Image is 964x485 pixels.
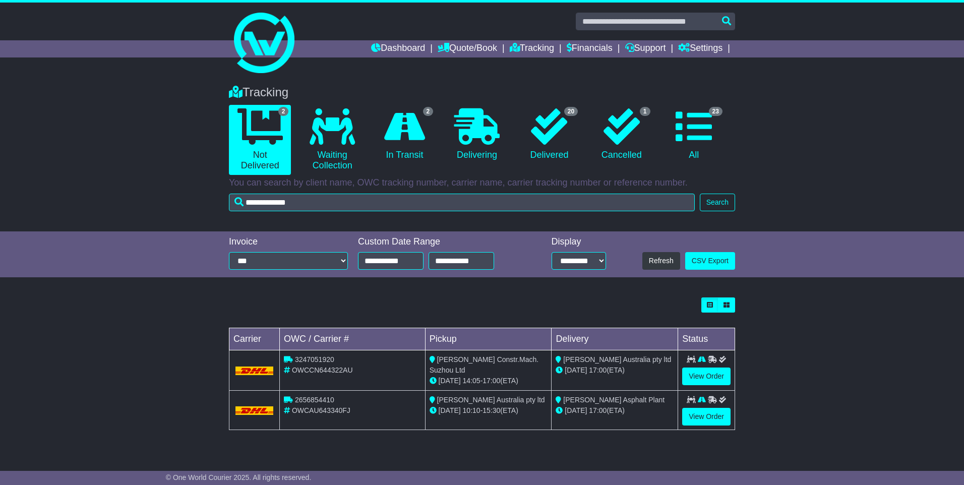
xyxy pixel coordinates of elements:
span: [PERSON_NAME] Constr.Mach. Suzhou Ltd [430,355,538,374]
td: Pickup [425,328,552,350]
div: Tracking [224,85,740,100]
a: Quote/Book [438,40,497,57]
span: [PERSON_NAME] Australia pty ltd [437,396,545,404]
span: [PERSON_NAME] Asphalt Plant [563,396,665,404]
a: Support [625,40,666,57]
span: 1 [640,107,650,116]
span: OWCAU643340FJ [292,406,350,414]
div: - (ETA) [430,376,548,386]
span: © One World Courier 2025. All rights reserved. [166,473,312,481]
span: [DATE] [565,366,587,374]
td: Status [678,328,735,350]
a: Financials [567,40,613,57]
span: [DATE] [439,406,461,414]
span: OWCCN644322AU [292,366,353,374]
a: 1 Cancelled [590,105,652,164]
td: Delivery [552,328,678,350]
span: 20 [564,107,578,116]
a: 2 In Transit [374,105,436,164]
a: 2 Not Delivered [229,105,291,175]
a: Delivering [446,105,508,164]
span: 2 [423,107,434,116]
span: 2 [278,107,289,116]
span: [PERSON_NAME] Australia pty ltd [563,355,671,363]
span: 14:05 [463,377,480,385]
a: 20 Delivered [518,105,580,164]
span: 15:30 [483,406,500,414]
a: View Order [682,368,731,385]
span: 17:00 [589,366,607,374]
span: 17:00 [483,377,500,385]
a: Settings [678,40,722,57]
p: You can search by client name, OWC tracking number, carrier name, carrier tracking number or refe... [229,177,735,189]
span: 10:10 [463,406,480,414]
div: (ETA) [556,405,674,416]
a: Dashboard [371,40,425,57]
span: 23 [709,107,722,116]
span: [DATE] [565,406,587,414]
button: Refresh [642,252,680,270]
div: (ETA) [556,365,674,376]
td: OWC / Carrier # [280,328,426,350]
div: Custom Date Range [358,236,520,248]
span: 3247051920 [295,355,334,363]
img: DHL.png [235,406,273,414]
div: Display [552,236,606,248]
div: Invoice [229,236,348,248]
img: DHL.png [235,367,273,375]
span: 17:00 [589,406,607,414]
span: 2656854410 [295,396,334,404]
a: CSV Export [685,252,735,270]
button: Search [700,194,735,211]
span: [DATE] [439,377,461,385]
a: View Order [682,408,731,426]
a: Waiting Collection [301,105,363,175]
a: 23 All [663,105,725,164]
div: - (ETA) [430,405,548,416]
a: Tracking [510,40,554,57]
td: Carrier [229,328,280,350]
